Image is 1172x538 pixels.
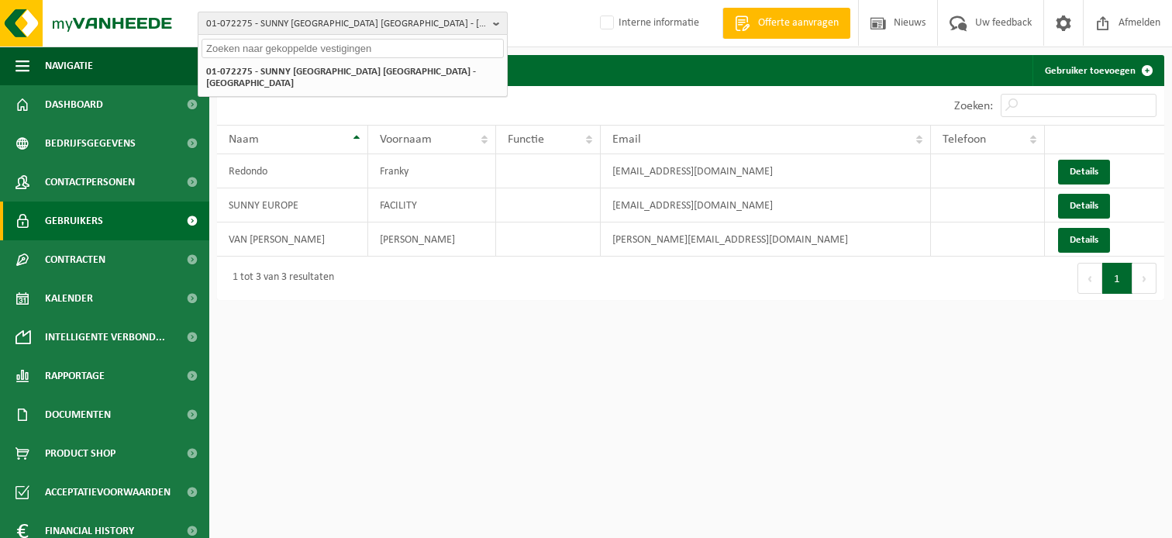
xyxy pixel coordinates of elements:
td: [EMAIL_ADDRESS][DOMAIN_NAME] [601,188,931,222]
span: Intelligente verbond... [45,318,165,357]
span: Bedrijfsgegevens [45,124,136,163]
button: Previous [1077,263,1102,294]
td: FACILITY [368,188,496,222]
td: Franky [368,154,496,188]
a: Offerte aanvragen [722,8,850,39]
button: 1 [1102,263,1132,294]
span: Contracten [45,240,105,279]
span: Documenten [45,395,111,434]
span: Rapportage [45,357,105,395]
span: Voornaam [380,133,432,146]
a: Gebruiker toevoegen [1032,55,1163,86]
span: Dashboard [45,85,103,124]
span: Telefoon [943,133,986,146]
label: Zoeken: [954,100,993,112]
a: Details [1058,194,1110,219]
td: [PERSON_NAME] [368,222,496,257]
span: Functie [508,133,544,146]
span: Offerte aanvragen [754,16,843,31]
span: Gebruikers [45,202,103,240]
strong: 01-072275 - SUNNY [GEOGRAPHIC_DATA] [GEOGRAPHIC_DATA] - [GEOGRAPHIC_DATA] [206,67,476,88]
span: Acceptatievoorwaarden [45,473,171,512]
td: [PERSON_NAME][EMAIL_ADDRESS][DOMAIN_NAME] [601,222,931,257]
td: VAN [PERSON_NAME] [217,222,368,257]
label: Interne informatie [597,12,699,35]
div: 1 tot 3 van 3 resultaten [225,264,334,292]
span: Naam [229,133,259,146]
button: Next [1132,263,1156,294]
span: Navigatie [45,47,93,85]
span: Kalender [45,279,93,318]
span: Email [612,133,641,146]
span: Contactpersonen [45,163,135,202]
a: Details [1058,228,1110,253]
input: Zoeken naar gekoppelde vestigingen [202,39,504,58]
td: [EMAIL_ADDRESS][DOMAIN_NAME] [601,154,931,188]
td: Redondo [217,154,368,188]
button: 01-072275 - SUNNY [GEOGRAPHIC_DATA] [GEOGRAPHIC_DATA] - [GEOGRAPHIC_DATA] [198,12,508,35]
td: SUNNY EUROPE [217,188,368,222]
span: 01-072275 - SUNNY [GEOGRAPHIC_DATA] [GEOGRAPHIC_DATA] - [GEOGRAPHIC_DATA] [206,12,487,36]
span: Product Shop [45,434,115,473]
a: Details [1058,160,1110,185]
